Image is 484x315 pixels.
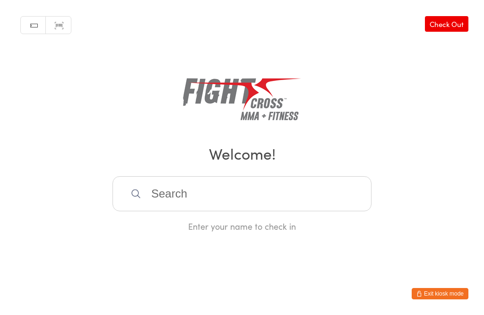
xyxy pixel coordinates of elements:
[412,288,468,299] button: Exit kiosk mode
[9,143,475,164] h2: Welcome!
[112,220,372,232] div: Enter your name to check in
[112,176,372,211] input: Search
[183,63,301,129] img: Fightcross MMA & Fitness
[425,16,468,32] a: Check Out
